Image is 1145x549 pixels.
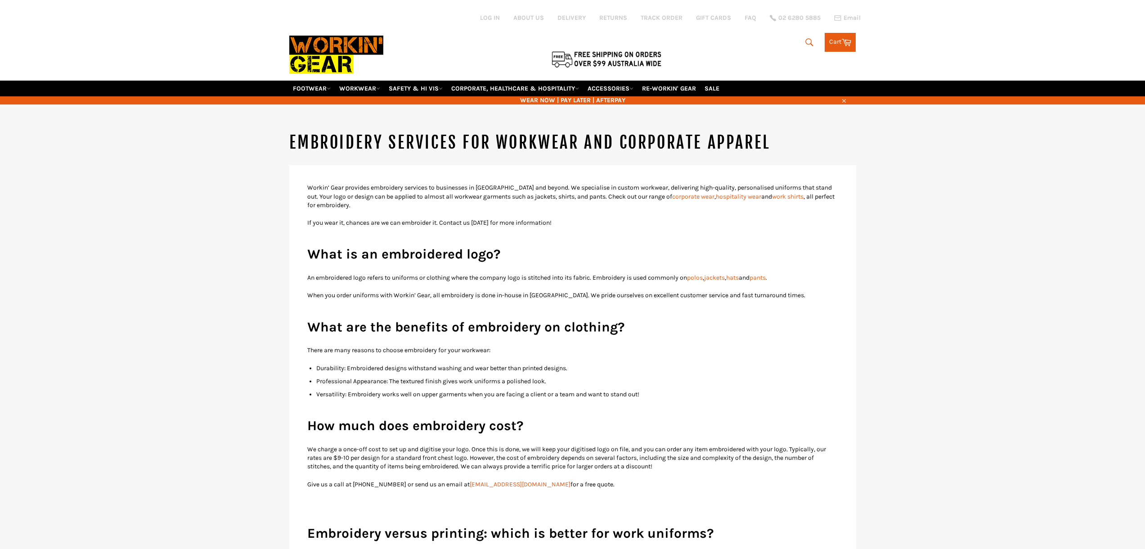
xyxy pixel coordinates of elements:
[480,14,500,22] a: Log in
[584,81,637,96] a: ACCESSORIES
[750,274,766,281] a: pants
[307,245,838,263] h2: What is an embroidered logo?
[470,481,570,488] a: [EMAIL_ADDRESS][DOMAIN_NAME]
[745,14,756,22] a: FAQ
[307,417,838,435] h2: How much does embroidery cost?
[336,81,384,96] a: WORKWEAR
[316,364,838,372] li: Durability: Embroidered designs withstand washing and wear better than printed designs.
[599,14,627,22] a: RETURNS
[778,15,821,21] span: 02 6280 5885
[307,183,838,209] p: Workin’ Gear provides embroidery services to businesses in [GEOGRAPHIC_DATA] and beyond. We speci...
[696,14,731,22] a: GIFT CARDS
[307,524,838,543] h2: Embroidery versus printing: which is better for work uniforms?
[704,274,725,281] a: jackets
[307,273,838,282] p: An embroidered logo refers to uniforms or clothing where the company logo is stitched into its fa...
[825,33,856,52] a: Cart
[770,15,821,21] a: 02 6280 5885
[289,29,383,80] img: Workin Gear leaders in Workwear, Safety Boots, PPE, Uniforms. Australia's No.1 in Workwear
[307,318,838,336] h2: What are the benefits of embroidery on clothing?
[772,193,804,200] a: work shirts
[701,81,723,96] a: SALE
[557,14,586,22] a: DELIVERY
[289,96,856,104] span: WEAR NOW | PAY LATER | AFTERPAY
[307,291,838,299] p: When you order uniforms with Workin’ Gear, all embroidery is done in-house in [GEOGRAPHIC_DATA]. ...
[289,81,334,96] a: FOOTWEAR
[307,346,838,354] p: There are many reasons to choose embroidery for your workwear:
[687,274,703,281] a: polos
[316,390,838,399] li: Versatility: Embroidery works well on upper garments when you are facing a client or a team and w...
[307,218,838,227] p: If you wear it, chances are we can embroider it. Contact us [DATE] for more information!
[844,15,861,21] span: Email
[726,274,739,281] a: hats
[834,14,861,22] a: Email
[448,81,583,96] a: CORPORATE, HEALTHCARE & HOSPITALITY
[513,14,544,22] a: ABOUT US
[550,50,663,68] img: Flat $9.95 shipping Australia wide
[307,445,838,471] p: We charge a once-off cost to set up and digitise your logo. Once this is done, we will keep your ...
[307,480,838,489] p: Give us a call at [PHONE_NUMBER] or send us an email at for a free quote.
[316,377,838,386] li: Professional Appearance: The textured finish gives work uniforms a polished look.
[672,193,714,200] a: corporate wear
[289,132,856,154] h1: Embroidery Services for Workwear and Corporate Apparel
[385,81,446,96] a: SAFETY & HI VIS
[641,14,683,22] a: TRACK ORDER
[638,81,700,96] a: RE-WORKIN' GEAR
[716,193,761,200] a: hospitality wear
